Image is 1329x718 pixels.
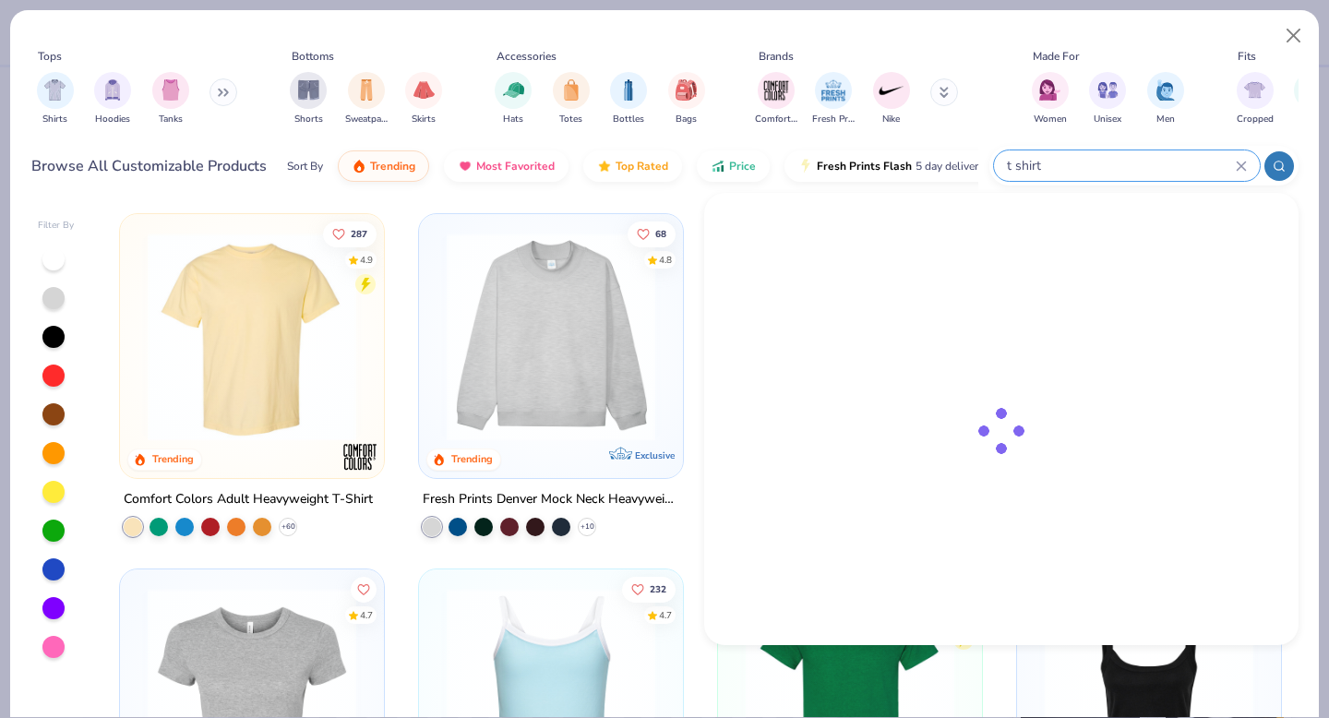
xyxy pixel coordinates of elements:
button: Like [324,221,377,246]
div: filter for Cropped [1237,72,1274,126]
div: 4.9 [361,253,374,267]
img: a90f7c54-8796-4cb2-9d6e-4e9644cfe0fe [664,233,892,441]
div: filter for Unisex [1089,72,1126,126]
div: Accessories [497,48,557,65]
button: filter button [755,72,797,126]
span: 5 day delivery [916,156,984,177]
button: Most Favorited [444,150,569,182]
div: filter for Skirts [405,72,442,126]
span: Nike [882,113,900,126]
span: Totes [559,113,582,126]
button: filter button [405,72,442,126]
div: filter for Sweatpants [345,72,388,126]
button: filter button [668,72,705,126]
button: Like [628,221,676,246]
div: Sort By [287,158,323,174]
input: Try "T-Shirt" [1005,155,1236,176]
span: Exclusive [635,449,675,461]
div: Fresh Prints Denver Mock Neck Heavyweight Sweatshirt [423,488,679,511]
span: Sweatpants [345,113,388,126]
div: Bottoms [292,48,334,65]
div: filter for Comfort Colors [755,72,797,126]
img: Comfort Colors logo [341,438,378,475]
img: 029b8af0-80e6-406f-9fdc-fdf898547912 [138,233,365,441]
button: filter button [94,72,131,126]
span: Cropped [1237,113,1274,126]
button: Fresh Prints Flash5 day delivery [784,150,998,182]
img: Women Image [1039,79,1060,101]
div: 4.7 [361,608,374,622]
span: Unisex [1094,113,1121,126]
img: Hats Image [503,79,524,101]
div: 4.7 [659,608,672,622]
span: + 60 [281,521,295,533]
img: Bottles Image [618,79,639,101]
img: Men Image [1155,79,1176,101]
img: Nike Image [878,77,905,104]
button: filter button [37,72,74,126]
button: filter button [812,72,855,126]
img: Shorts Image [298,79,319,101]
div: Fits [1238,48,1256,65]
div: filter for Hats [495,72,532,126]
img: Tanks Image [161,79,181,101]
img: Sweatpants Image [356,79,377,101]
button: Like [352,576,377,602]
img: Fresh Prints Image [820,77,847,104]
img: Unisex Image [1097,79,1119,101]
button: filter button [152,72,189,126]
span: Fresh Prints [812,113,855,126]
img: Skirts Image [413,79,435,101]
div: filter for Shirts [37,72,74,126]
button: filter button [345,72,388,126]
div: Browse All Customizable Products [31,155,267,177]
button: filter button [1147,72,1184,126]
div: Made For [1033,48,1079,65]
div: filter for Women [1032,72,1069,126]
div: filter for Tanks [152,72,189,126]
button: filter button [553,72,590,126]
div: Comfort Colors Adult Heavyweight T-Shirt [124,488,373,511]
span: Tanks [159,113,183,126]
span: + 10 [581,521,594,533]
button: Top Rated [583,150,682,182]
img: Cropped Image [1244,79,1265,101]
span: Most Favorited [476,159,555,174]
img: Totes Image [561,79,581,101]
img: Shirts Image [44,79,66,101]
div: Brands [759,48,794,65]
div: filter for Bags [668,72,705,126]
div: filter for Totes [553,72,590,126]
button: filter button [495,72,532,126]
img: flash.gif [798,159,813,174]
span: Price [729,159,756,174]
span: Comfort Colors [755,113,797,126]
div: Tops [38,48,62,65]
div: filter for Men [1147,72,1184,126]
span: Shorts [294,113,323,126]
span: Top Rated [616,159,668,174]
span: Trending [370,159,415,174]
button: filter button [1237,72,1274,126]
span: Hoodies [95,113,130,126]
button: Price [697,150,770,182]
div: filter for Shorts [290,72,327,126]
div: filter for Nike [873,72,910,126]
span: 68 [655,229,666,238]
img: Bags Image [676,79,696,101]
span: Hats [503,113,523,126]
span: Men [1156,113,1175,126]
button: filter button [1089,72,1126,126]
button: filter button [1032,72,1069,126]
span: Women [1034,113,1067,126]
span: Bottles [613,113,644,126]
button: Like [622,576,676,602]
img: trending.gif [352,159,366,174]
img: Comfort Colors Image [762,77,790,104]
div: filter for Hoodies [94,72,131,126]
span: Shirts [42,113,67,126]
button: Close [1276,18,1311,54]
button: Trending [338,150,429,182]
img: TopRated.gif [597,159,612,174]
div: 4.8 [659,253,672,267]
